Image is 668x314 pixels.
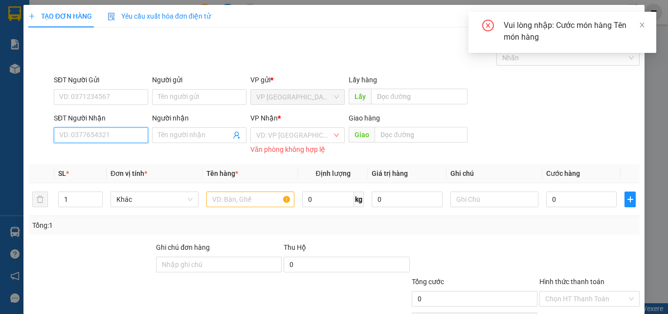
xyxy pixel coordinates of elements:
[372,169,408,177] span: Giá trị hàng
[108,13,115,21] img: icon
[35,34,137,53] span: VP Tân Bình ĐT:
[349,127,375,143] span: Giao
[206,192,294,207] input: VD: Bàn, Ghế
[108,12,211,20] span: Yêu cầu xuất hóa đơn điện tử
[482,20,494,33] span: close-circle
[35,5,133,33] strong: CÔNG TY CP BÌNH TÂM
[152,74,246,85] div: Người gửi
[446,164,542,183] th: Ghi chú
[156,257,282,272] input: Ghi chú đơn hàng
[349,89,371,104] span: Lấy
[156,243,210,251] label: Ghi chú đơn hàng
[32,192,48,207] button: delete
[375,127,468,143] input: Dọc đường
[83,70,131,79] span: 0906653176 -
[617,5,645,32] button: Close
[371,89,468,104] input: Dọc đường
[639,22,646,28] span: close
[54,74,148,85] div: SĐT Người Gửi
[233,131,241,139] span: user-add
[450,192,538,207] input: Ghi Chú
[284,243,306,251] span: Thu Hộ
[4,7,33,51] img: logo
[504,20,645,43] div: Vui lòng nhập: Cước món hàng Tên món hàng
[315,169,350,177] span: Định lượng
[256,90,339,104] span: VP Tân Bình
[25,70,131,79] span: VP Công Ty -
[349,114,380,122] span: Giao hàng
[250,144,345,155] div: Văn phòng không hợp lệ
[54,113,148,123] div: SĐT Người Nhận
[349,76,377,84] span: Lấy hàng
[412,278,444,286] span: Tổng cước
[28,13,35,20] span: plus
[32,220,259,231] div: Tổng: 1
[35,34,137,53] span: 085 88 555 88
[4,56,18,66] span: Gửi:
[28,12,92,20] span: TẠO ĐƠN HÀNG
[4,70,131,79] span: Nhận:
[116,192,193,207] span: Khác
[250,114,278,122] span: VP Nhận
[354,192,364,207] span: kg
[69,70,131,79] span: hân
[546,169,580,177] span: Cước hàng
[625,195,635,203] span: plus
[250,74,345,85] div: VP gửi
[58,169,66,177] span: SL
[624,192,636,207] button: plus
[206,169,238,177] span: Tên hàng
[111,169,147,177] span: Đơn vị tính
[18,56,110,66] span: VP [GEOGRAPHIC_DATA] -
[539,278,604,286] label: Hình thức thanh toán
[152,113,246,123] div: Người nhận
[372,192,442,207] input: 0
